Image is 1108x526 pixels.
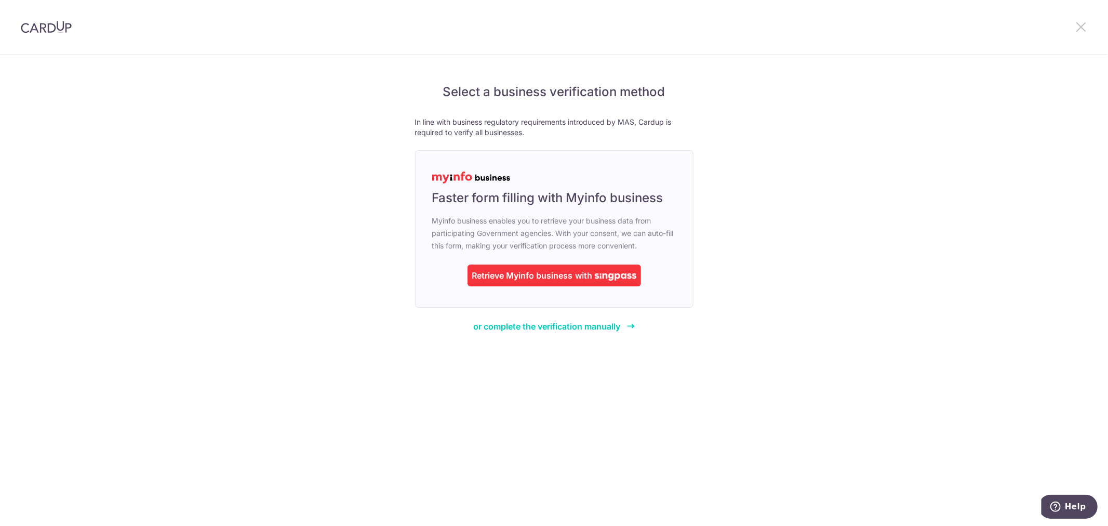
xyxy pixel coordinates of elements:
span: or complete the verification manually [473,321,620,332]
p: In line with business regulatory requirements introduced by MAS, Cardup is required to verify all... [415,117,693,138]
img: CardUp [21,21,72,33]
span: Faster form filling with Myinfo business [432,190,663,206]
h5: Select a business verification method [415,84,693,100]
span: Help [23,7,45,17]
span: with [576,270,593,281]
iframe: Opens a widget where you can find more information [1042,495,1098,521]
span: Myinfo business enables you to retrieve your business data from participating Government agencies... [432,215,676,252]
div: Retrieve Myinfo business [472,269,573,282]
img: singpass [595,273,636,281]
a: Faster form filling with Myinfo business Myinfo business enables you to retrieve your business da... [415,150,693,308]
a: or complete the verification manually [473,320,635,333]
img: MyInfoLogo [432,172,510,183]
